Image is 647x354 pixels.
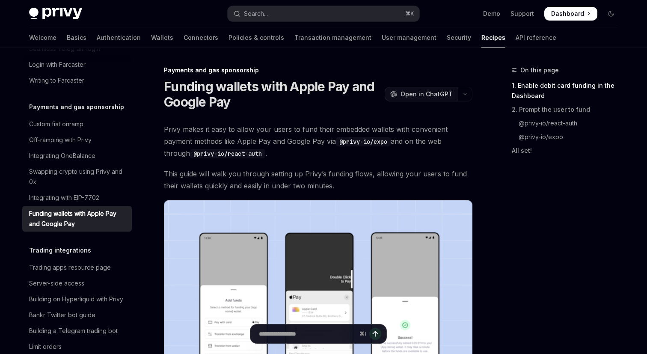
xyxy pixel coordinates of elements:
a: Writing to Farcaster [22,73,132,88]
div: Swapping crypto using Privy and 0x [29,167,127,187]
a: Demo [483,9,500,18]
a: Trading apps resource page [22,260,132,275]
div: Integrating OneBalance [29,151,95,161]
a: Authentication [97,27,141,48]
div: Server-side access [29,278,84,289]
div: Off-ramping with Privy [29,135,92,145]
a: @privy-io/react-auth [512,116,625,130]
div: Trading apps resource page [29,262,111,273]
a: Off-ramping with Privy [22,132,132,148]
a: Transaction management [294,27,371,48]
span: Dashboard [551,9,584,18]
button: Open search [228,6,419,21]
a: 2. Prompt the user to fund [512,103,625,116]
span: Open in ChatGPT [401,90,453,98]
div: Payments and gas sponsorship [164,66,472,74]
div: Login with Farcaster [29,59,86,70]
a: Security [447,27,471,48]
a: Policies & controls [229,27,284,48]
span: Privy makes it easy to allow your users to fund their embedded wallets with convenient payment me... [164,123,472,159]
button: Open in ChatGPT [385,87,458,101]
a: API reference [516,27,556,48]
a: Bankr Twitter bot guide [22,307,132,323]
h5: Payments and gas sponsorship [29,102,124,112]
a: Login with Farcaster [22,57,132,72]
a: Funding wallets with Apple Pay and Google Pay [22,206,132,232]
div: Writing to Farcaster [29,75,84,86]
a: Swapping crypto using Privy and 0x [22,164,132,190]
span: On this page [520,65,559,75]
a: Server-side access [22,276,132,291]
code: @privy-io/expo [336,137,391,146]
button: Toggle dark mode [604,7,618,21]
span: This guide will walk you through setting up Privy’s funding flows, allowing your users to fund th... [164,168,472,192]
a: Recipes [481,27,505,48]
a: Connectors [184,27,218,48]
a: 1. Enable debit card funding in the Dashboard [512,79,625,103]
a: Welcome [29,27,56,48]
a: Basics [67,27,86,48]
a: Integrating OneBalance [22,148,132,164]
div: Building a Telegram trading bot [29,326,118,336]
a: Building on Hyperliquid with Privy [22,292,132,307]
div: Search... [244,9,268,19]
a: Wallets [151,27,173,48]
a: Dashboard [544,7,597,21]
div: Custom fiat onramp [29,119,83,129]
a: Custom fiat onramp [22,116,132,132]
img: dark logo [29,8,82,20]
a: Integrating with EIP-7702 [22,190,132,205]
div: Building on Hyperliquid with Privy [29,294,123,304]
h5: Trading integrations [29,245,91,256]
div: Funding wallets with Apple Pay and Google Pay [29,208,127,229]
div: Bankr Twitter bot guide [29,310,95,320]
div: Integrating with EIP-7702 [29,193,99,203]
code: @privy-io/react-auth [190,149,265,158]
a: Building a Telegram trading bot [22,323,132,339]
a: @privy-io/expo [512,130,625,144]
a: Support [510,9,534,18]
h1: Funding wallets with Apple Pay and Google Pay [164,79,381,110]
span: ⌘ K [405,10,414,17]
a: User management [382,27,436,48]
div: Limit orders [29,342,62,352]
input: Ask a question... [259,324,356,343]
a: All set! [512,144,625,158]
button: Send message [369,328,381,340]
